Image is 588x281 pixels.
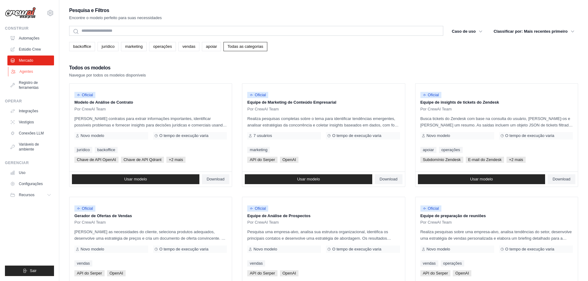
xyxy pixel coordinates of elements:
font: [PERSON_NAME] as necessidades do cliente, seleciona produtos adequados, desenvolve uma estratégia... [74,229,225,260]
a: Variáveis ​​de ambiente [7,139,54,154]
a: Todas as categorias [223,42,267,51]
font: vendas [250,261,263,266]
font: Estúdio Crew [19,47,41,52]
font: Download [380,177,398,181]
font: OpenAI [282,271,296,275]
a: Agentes [8,67,55,76]
font: backoffice [73,44,91,49]
font: marketing [125,44,143,49]
font: OpenAI [455,271,469,275]
a: apoiar [420,147,436,153]
font: Chave de API Qdrant [123,157,161,162]
a: vendas [74,260,92,267]
font: Usar modelo [124,177,147,181]
a: Conexões LLM [7,128,54,138]
font: Sair [30,269,36,273]
font: Novo modelo [81,247,104,251]
a: backoffice [95,147,118,153]
font: Pesquisa uma empresa-alvo, analisa sua estrutura organizacional, identifica os principais contato... [247,229,397,260]
a: Mercado [7,56,54,65]
font: Usar modelo [470,177,493,181]
font: Por CrewAI Team [74,220,106,225]
button: Classificar por: Mais recentes primeiro [490,26,578,37]
font: Oficial [255,206,266,211]
font: Todos os modelos [69,65,111,70]
font: O tempo de execução varia [159,247,208,251]
font: O tempo de execução varia [332,133,381,138]
font: Configurações [19,182,43,186]
font: Novo modelo [427,247,450,251]
font: Mercado [19,58,33,63]
font: Equipe de Marketing de Conteúdo Empresarial [247,100,336,105]
font: Gerador de Ofertas de Vendas [74,213,132,218]
font: OpenAI [282,157,296,162]
font: Pesquisa e Filtros [69,8,109,13]
font: operações [443,261,462,266]
a: Vestígios [7,117,54,127]
font: 7 usuários [253,133,272,138]
font: O tempo de execução varia [159,133,208,138]
font: vendas [77,261,90,266]
button: Sair [5,266,54,276]
a: Download [548,174,575,184]
font: Oficial [428,93,439,97]
font: +2 mais [169,157,183,162]
a: marketing [121,42,147,51]
font: jurídico [102,44,115,49]
font: Novo modelo [427,133,450,138]
font: Oficial [82,93,93,97]
font: E-mail do Zendesk [468,157,502,162]
font: Realiza pesquisas completas sobre o tema para identificar tendências emergentes, analisar estraté... [247,116,400,167]
font: Por CrewAI Team [74,107,106,111]
a: apoiar [202,42,221,51]
font: Por CrewAI Team [420,220,452,225]
font: Conexões LLM [19,131,44,135]
font: [PERSON_NAME] contratos para extrair informações importantes, identificar possíveis problemas e f... [74,116,227,134]
a: Uso [7,168,54,178]
font: Registro de ferramentas [19,81,39,90]
font: Uso [19,171,25,175]
font: jurídico [77,147,90,152]
font: API do Serper [423,271,448,275]
font: Operar [5,99,22,103]
font: O tempo de execução varia [505,133,554,138]
font: OpenAI [110,271,123,275]
font: Chave de API OpenAI [77,157,116,162]
button: Recursos [7,190,54,200]
font: Por CrewAI Team [247,220,279,225]
font: Oficial [255,93,266,97]
a: Usar modelo [418,174,545,184]
button: Caso de uso [448,26,486,37]
a: operações [439,147,463,153]
font: API do Serper [250,157,275,162]
font: Oficial [428,206,439,211]
font: Por CrewAI Team [247,107,279,111]
font: backoffice [97,147,115,152]
a: vendas [178,42,199,51]
font: Automações [19,36,40,40]
font: operações [153,44,172,49]
font: Download [207,177,225,181]
font: Equipe de insights de tickets do Zendesk [420,100,499,105]
a: jurídico [74,147,92,153]
a: Automações [7,33,54,43]
font: O tempo de execução varia [505,247,554,251]
font: apoiar [206,44,217,49]
a: operações [441,260,465,267]
font: Realiza pesquisas sobre uma empresa-alvo, analisa tendências do setor, desenvolve uma estratégia ... [420,229,572,260]
font: operações [441,147,460,152]
font: Variáveis ​​de ambiente [19,142,39,151]
a: Usar modelo [245,174,372,184]
font: Oficial [82,206,93,211]
font: Encontre o modelo perfeito para suas necessidades [69,15,162,20]
font: Classificar por: Mais recentes primeiro [494,29,568,34]
a: Registro de ferramentas [7,78,54,93]
font: API do Serper [250,271,275,275]
a: vendas [247,260,265,267]
font: Download [553,177,570,181]
font: Agentes [19,69,33,74]
font: Todas as categorias [227,44,263,49]
font: Construir [5,26,29,31]
a: Download [375,174,402,184]
font: marketing [250,147,267,152]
